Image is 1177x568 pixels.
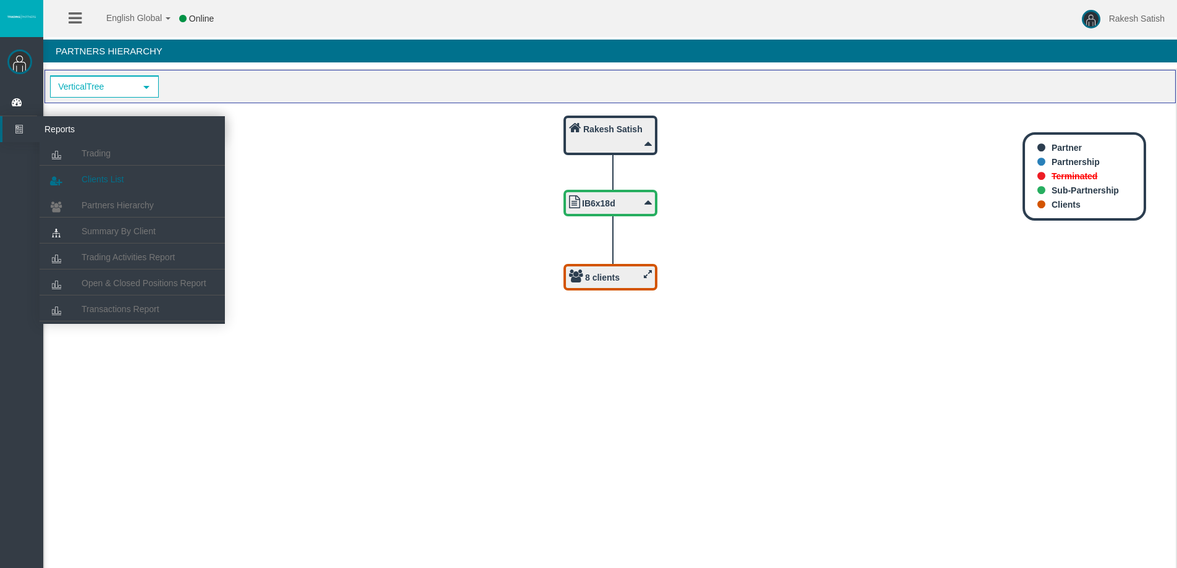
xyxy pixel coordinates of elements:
[35,116,156,142] span: Reports
[1082,10,1100,28] img: user-image
[82,148,111,158] span: Trading
[583,124,643,134] b: Rakesh Satish
[1052,200,1081,210] b: Clients
[82,174,124,184] span: Clients List
[1052,143,1082,153] b: Partner
[82,278,206,288] span: Open & Closed Positions Report
[40,246,225,268] a: Trading Activities Report
[1052,185,1119,195] b: Sub-Partnership
[82,226,156,236] span: Summary By Client
[582,198,615,208] b: IB6x18d
[1052,157,1100,167] b: Partnership
[82,304,159,314] span: Transactions Report
[2,116,225,142] a: Reports
[82,252,175,262] span: Trading Activities Report
[51,77,135,96] span: VerticalTree
[1052,171,1097,181] b: Terminated
[40,168,225,190] a: Clients List
[40,298,225,320] a: Transactions Report
[40,220,225,242] a: Summary By Client
[82,200,154,210] span: Partners Hierarchy
[40,272,225,294] a: Open & Closed Positions Report
[40,142,225,164] a: Trading
[189,14,214,23] span: Online
[6,14,37,19] img: logo.svg
[1109,14,1165,23] span: Rakesh Satish
[141,82,151,92] span: select
[585,273,620,282] b: 8 clients
[90,13,162,23] span: English Global
[43,40,1177,62] h4: Partners Hierarchy
[40,194,225,216] a: Partners Hierarchy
